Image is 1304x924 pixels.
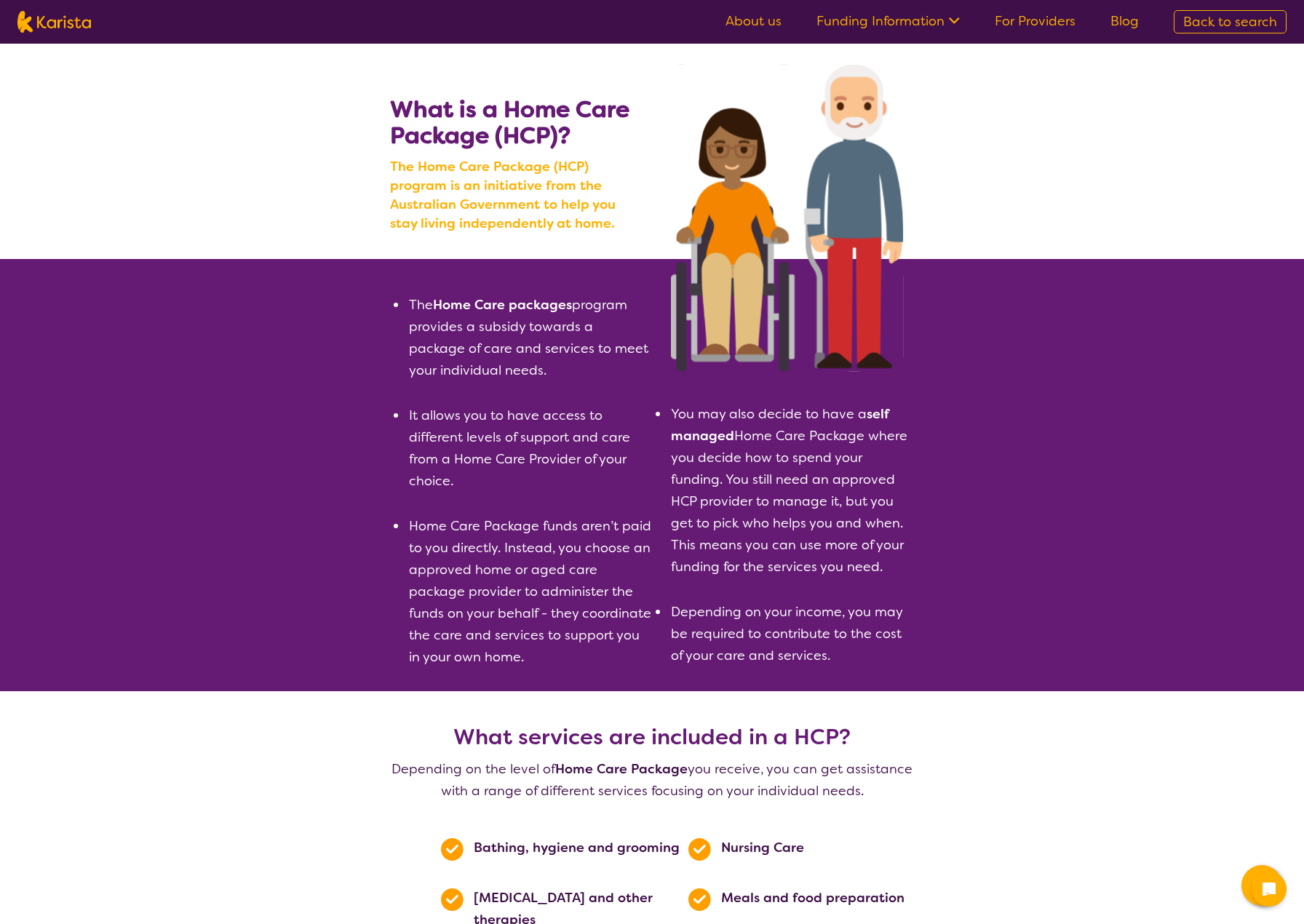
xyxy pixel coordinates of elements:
[1174,10,1287,33] a: Back to search
[441,838,464,861] img: Tick
[407,294,652,381] li: The program provides a subsidy towards a package of care and services to meet your individual needs.
[688,838,711,861] img: Tick
[995,12,1076,30] a: For Providers
[390,94,629,151] b: What is a Home Care Package (HCP)?
[390,157,645,233] b: The Home Care Package (HCP) program is an initiative from the Australian Government to help you s...
[441,888,464,911] img: Tick
[688,888,711,911] img: Tick
[17,11,91,33] img: Karista logo
[721,889,905,907] b: Meals and food preparation
[671,64,904,372] img: Search NDIS services with Karista
[555,760,688,778] b: Home Care Package
[390,758,914,802] p: Depending on the level of you receive, you can get assistance with a range of different services ...
[433,296,572,314] b: Home Care packages
[453,722,851,752] b: What services are included in a HCP?
[1241,865,1282,906] button: Channel Menu
[816,12,960,30] a: Funding Information
[407,515,652,668] li: Home Care Package funds aren’t paid to you directly. Instead, you choose an approved home or aged...
[669,601,914,666] li: Depending on your income, you may be required to contribute to the cost of your care and services.
[669,403,914,578] li: You may also decide to have a Home Care Package where you decide how to spend your funding. You s...
[725,12,782,30] a: About us
[721,839,804,856] b: Nursing Care
[474,839,680,856] b: Bathing, hygiene and grooming
[407,405,652,492] li: It allows you to have access to different levels of support and care from a Home Care Provider of...
[1183,13,1277,31] span: Back to search
[1110,12,1139,30] a: Blog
